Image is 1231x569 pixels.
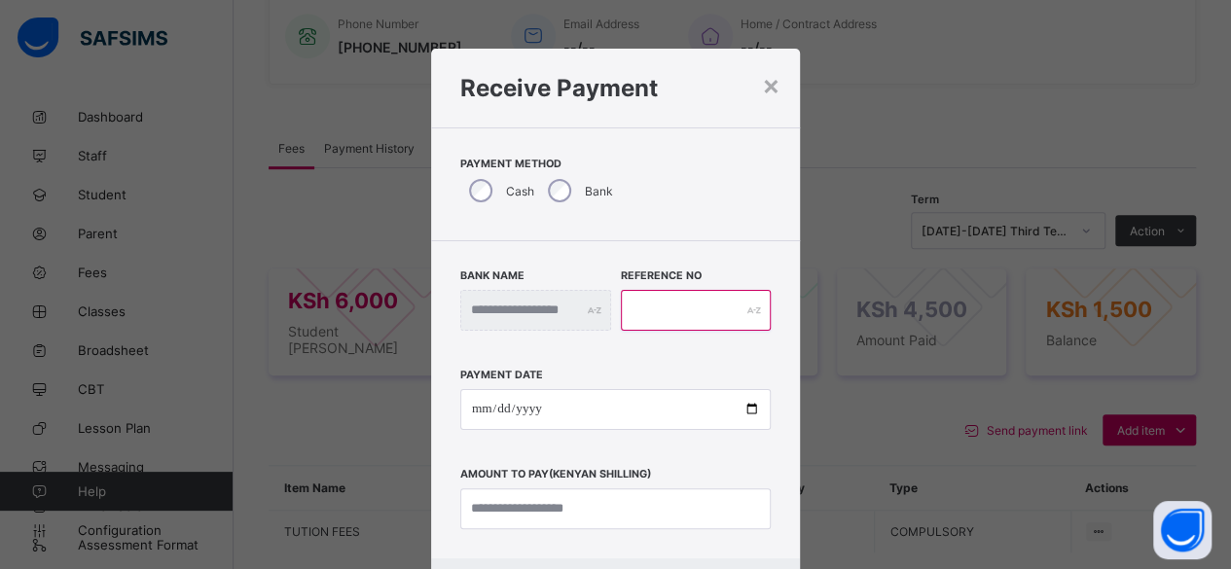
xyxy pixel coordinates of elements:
[460,468,651,480] label: Amount to pay (Kenyan Shilling)
[585,184,613,198] label: Bank
[762,68,780,101] div: ×
[460,74,772,102] h1: Receive Payment
[460,269,525,282] label: Bank Name
[1153,501,1212,559] button: Open asap
[460,369,543,381] label: Payment Date
[506,184,534,198] label: Cash
[460,158,772,170] span: Payment Method
[621,269,702,282] label: Reference No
